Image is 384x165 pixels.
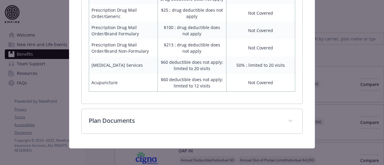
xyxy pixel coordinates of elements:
td: $60 deductible does not apply; limited to 20 visits [158,57,226,74]
td: [MEDICAL_DATA] Services [89,57,158,74]
td: $100 ; drug deductible does not apply [158,22,226,39]
td: Prescription Drug Mail Order/Brand Formulary [89,22,158,39]
td: Prescription Drug Mail Order/Generic [89,4,158,22]
td: Not Covered [226,39,295,57]
td: Not Covered [226,74,295,92]
td: Not Covered [226,22,295,39]
td: Acupuncture [89,74,158,92]
div: Plan Documents [82,109,302,134]
td: Not Covered [226,4,295,22]
td: $213 ; drug deductible does not apply [158,39,226,57]
td: Prescription Drug Mail Order/Brand Non-Formulary [89,39,158,57]
p: Plan Documents [89,116,280,125]
td: $25 ; drug deductible does not apply [158,4,226,22]
td: 50% ; limited to 20 visits [226,57,295,74]
td: $60 deductible does not apply; limited to 12 visits [158,74,226,92]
